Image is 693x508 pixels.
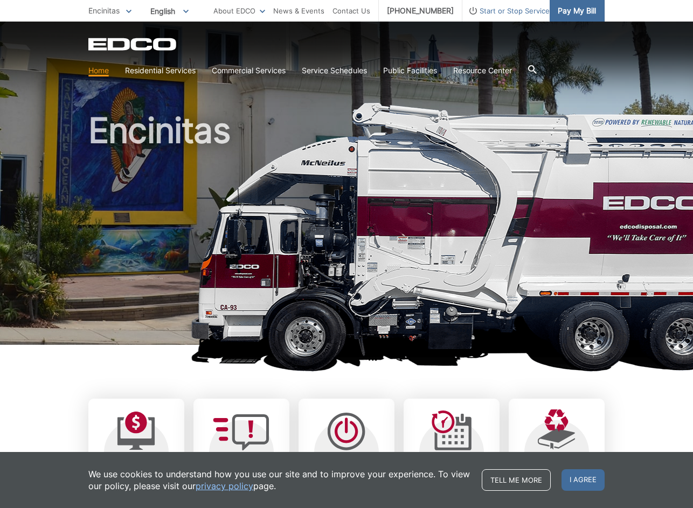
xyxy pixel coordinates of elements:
a: Public Facilities [383,65,437,76]
a: Tell me more [482,469,551,491]
span: Pay My Bill [558,5,596,17]
a: Commercial Services [212,65,286,76]
a: Service Schedules [302,65,367,76]
a: privacy policy [196,480,253,492]
span: I agree [562,469,605,491]
a: Contact Us [332,5,370,17]
a: News & Events [273,5,324,17]
a: About EDCO [213,5,265,17]
p: We use cookies to understand how you use our site and to improve your experience. To view our pol... [88,468,471,492]
a: EDCD logo. Return to the homepage. [88,38,178,51]
a: Home [88,65,109,76]
h1: Encinitas [88,113,605,350]
a: Resource Center [453,65,512,76]
span: English [142,2,197,20]
span: Encinitas [88,6,120,15]
a: Residential Services [125,65,196,76]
